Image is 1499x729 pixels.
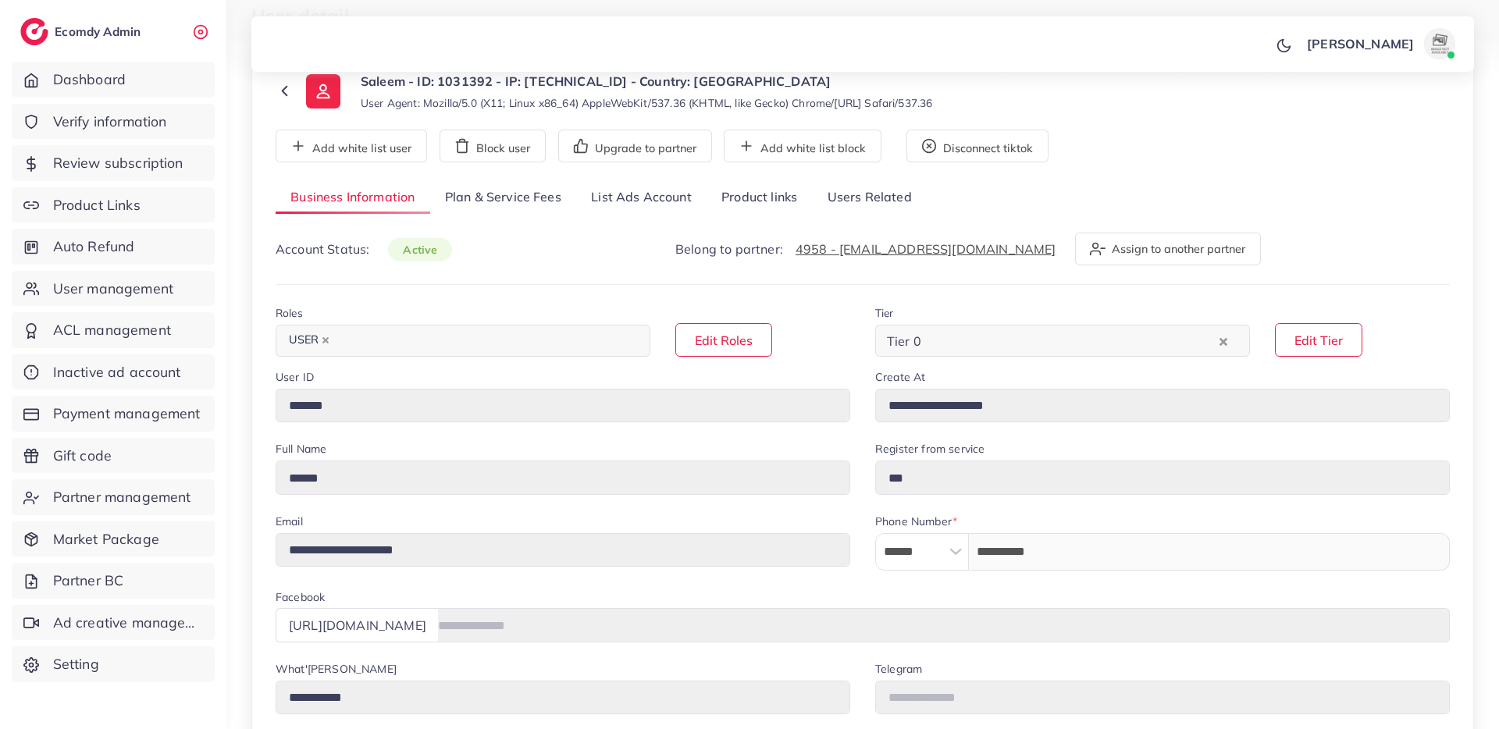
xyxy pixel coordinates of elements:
a: Market Package [12,521,215,557]
label: Create At [875,369,925,385]
span: Gift code [53,446,112,466]
button: Add white list block [724,130,881,162]
span: Review subscription [53,153,183,173]
button: Edit Roles [675,323,772,357]
label: Facebook [276,589,325,605]
span: User management [53,279,173,299]
button: Disconnect tiktok [906,130,1049,162]
button: Add white list user [276,130,427,162]
label: Full Name [276,441,326,457]
label: Phone Number [875,514,957,529]
a: Users Related [812,181,926,215]
span: Tier 0 [884,329,924,353]
a: Ad creative management [12,605,215,641]
a: Auto Refund [12,229,215,265]
label: User ID [276,369,314,385]
a: 4958 - [EMAIL_ADDRESS][DOMAIN_NAME] [796,241,1056,257]
span: USER [282,329,336,351]
div: [URL][DOMAIN_NAME] [276,608,439,642]
label: What'[PERSON_NAME] [276,661,397,677]
a: Dashboard [12,62,215,98]
img: logo [20,18,48,45]
a: Product Links [12,187,215,223]
span: Partner BC [53,571,124,591]
label: Tier [875,305,894,321]
a: Setting [12,646,215,682]
a: List Ads Account [576,181,707,215]
span: Dashboard [53,69,126,90]
label: Roles [276,305,303,321]
span: Verify information [53,112,167,132]
div: Search for option [875,325,1250,357]
a: Verify information [12,104,215,140]
span: active [388,238,452,261]
a: Inactive ad account [12,354,215,390]
label: Email [276,514,303,529]
p: Belong to partner: [675,240,1056,258]
p: Saleem - ID: 1031392 - IP: [TECHNICAL_ID] - Country: [GEOGRAPHIC_DATA] [361,72,932,91]
input: Search for option [926,329,1216,353]
span: Auto Refund [53,236,135,257]
input: Search for option [338,329,630,353]
small: User Agent: Mozilla/5.0 (X11; Linux x86_64) AppleWebKit/537.36 (KHTML, like Gecko) Chrome/[URL] S... [361,95,932,111]
span: ACL management [53,320,171,340]
a: Partner BC [12,563,215,599]
a: Payment management [12,396,215,432]
a: Gift code [12,438,215,474]
a: [PERSON_NAME]avatar [1298,28,1462,59]
a: User management [12,271,215,307]
span: Inactive ad account [53,362,181,382]
button: Assign to another partner [1074,233,1260,265]
img: avatar [1424,28,1455,59]
label: Telegram [875,661,922,677]
span: Setting [53,654,99,674]
span: Payment management [53,404,201,424]
label: Register from service [875,441,984,457]
h2: Ecomdy Admin [55,24,144,39]
p: Account Status: [276,240,452,259]
a: ACL management [12,312,215,348]
span: Partner management [53,487,191,507]
a: logoEcomdy Admin [20,18,144,45]
span: Market Package [53,529,159,549]
button: Clear Selected [1219,332,1227,350]
a: Review subscription [12,145,215,181]
button: Block user [440,130,546,162]
a: Partner management [12,479,215,515]
span: Ad creative management [53,613,203,633]
img: ic-user-info.36bf1079.svg [306,74,340,108]
a: Business Information [276,181,430,215]
a: Product links [707,181,812,215]
p: [PERSON_NAME] [1307,34,1414,53]
span: Product Links [53,195,141,215]
button: Edit Tier [1275,323,1362,357]
div: Search for option [276,325,650,357]
button: Upgrade to partner [558,130,712,162]
button: Deselect USER [322,336,329,344]
a: Plan & Service Fees [430,181,576,215]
